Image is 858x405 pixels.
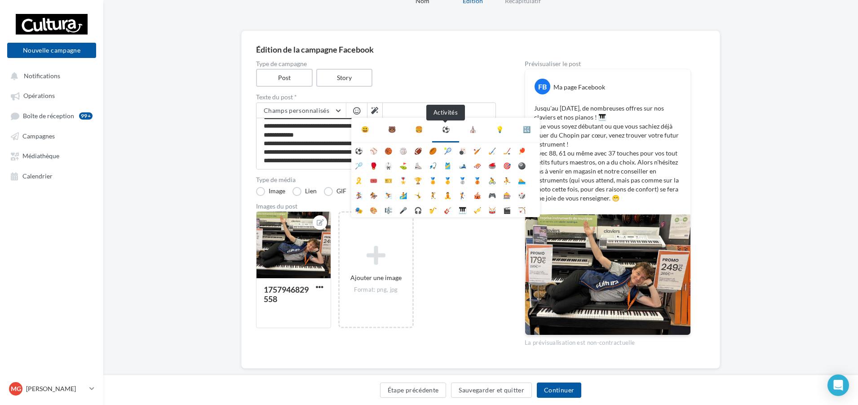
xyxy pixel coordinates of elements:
[256,177,496,183] label: Type de média
[396,187,411,202] li: 🏄
[442,125,450,134] div: ⚽
[264,107,329,114] span: Champs personnalisés
[351,173,366,187] li: 🎗️
[500,143,514,158] li: 🏒
[256,69,313,87] label: Post
[415,125,423,134] div: 🍔
[316,69,373,87] label: Story
[381,187,396,202] li: ⛷️
[440,187,455,202] li: 🧘
[396,143,411,158] li: 🏐
[324,187,346,196] label: GIF
[7,380,96,397] a: MG [PERSON_NAME]
[11,384,21,393] span: MG
[381,173,396,187] li: 🎫
[514,187,529,202] li: 🎲
[361,125,369,134] div: 😃
[351,158,366,173] li: 🏸
[500,173,514,187] li: ⛹️
[534,104,681,203] p: Jusqu'au [DATE], de nombreuses offres sur nos claviers et nos pianos ! 🎹 Que vous soyez débutant ...
[425,173,440,187] li: 🏅
[514,202,529,217] li: 🏹
[22,152,59,160] span: Médiathèque
[22,172,53,180] span: Calendrier
[425,158,440,173] li: 🎣
[455,173,470,187] li: 🥈
[396,202,411,217] li: 🎤
[5,147,98,164] a: Médiathèque
[256,45,705,53] div: Édition de la campagne Facebook
[470,143,485,158] li: 🏏
[455,202,470,217] li: 🎹
[351,143,366,158] li: ⚽
[381,158,396,173] li: 🥋
[537,383,581,398] button: Continuer
[535,79,550,94] div: FB
[5,87,98,103] a: Opérations
[514,173,529,187] li: 🏊
[440,158,455,173] li: 🎽
[514,143,529,158] li: 🏓
[485,173,500,187] li: 🚴
[23,112,74,120] span: Boîte de réception
[440,202,455,217] li: 🎸
[514,158,529,173] li: 🎱
[525,335,691,347] div: La prévisualisation est non-contractuelle
[553,83,605,92] div: Ma page Facebook
[366,143,381,158] li: ⚾
[470,187,485,202] li: 🎪
[411,202,425,217] li: 🎧
[22,132,55,140] span: Campagnes
[5,128,98,144] a: Campagnes
[496,125,504,134] div: 💡
[24,72,60,80] span: Notifications
[455,187,470,202] li: 🏌
[485,158,500,173] li: 🥌
[351,202,366,217] li: 🎭
[292,187,317,196] label: Lien
[366,202,381,217] li: 🎨
[7,43,96,58] button: Nouvelle campagne
[381,143,396,158] li: 🏀
[5,107,98,124] a: Boîte de réception99+
[256,94,496,100] label: Texte du post *
[469,125,477,134] div: ⛪
[411,158,425,173] li: ⛸️
[26,384,86,393] p: [PERSON_NAME]
[366,158,381,173] li: 🥊
[366,173,381,187] li: 🎟️
[396,173,411,187] li: 🎖️
[257,103,346,118] button: Champs personnalisés
[79,112,93,120] div: 99+
[366,187,381,202] li: 🏇
[388,125,396,134] div: 🐻
[523,125,531,134] div: 🔣
[264,285,309,304] div: 1757946829558
[23,92,55,100] span: Opérations
[500,158,514,173] li: 🎯
[470,158,485,173] li: 🛷
[380,383,447,398] button: Étape précédente
[485,202,500,217] li: 🥁
[411,143,425,158] li: 🏈
[425,202,440,217] li: 🎷
[525,61,691,67] div: Prévisualiser le post
[485,143,500,158] li: 🏑
[425,143,440,158] li: 🏉
[470,173,485,187] li: 🥉
[451,383,532,398] button: Sauvegarder et quitter
[500,187,514,202] li: 🎰
[485,187,500,202] li: 🎮
[256,203,496,209] div: Images du post
[396,158,411,173] li: ⛳
[5,67,94,84] button: Notifications
[425,187,440,202] li: 🤾
[381,202,396,217] li: 🎼
[455,143,470,158] li: 🎳
[256,187,285,196] label: Image
[411,173,425,187] li: 🏆
[455,158,470,173] li: 🎿
[351,187,366,202] li: 🏂
[426,105,465,120] div: Activités
[411,187,425,202] li: 🤸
